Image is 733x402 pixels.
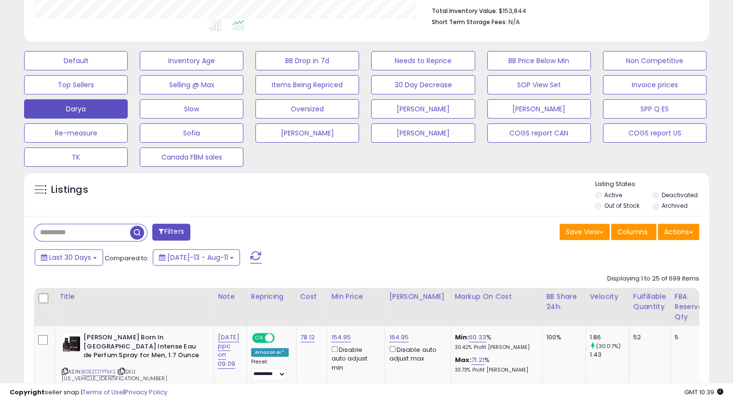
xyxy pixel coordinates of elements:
button: Selling @ Max [140,75,243,94]
a: Privacy Policy [125,388,167,397]
li: $153,844 [432,4,692,16]
div: Fulfillable Quantity [633,292,666,312]
button: 30 Day Decrease [371,75,475,94]
button: Columns [611,224,656,240]
b: Min: [455,333,469,342]
button: [PERSON_NAME] [371,99,475,119]
button: Slow [140,99,243,119]
div: Title [59,292,210,302]
a: B0BZD7PTMS [81,368,116,376]
a: 71.21 [471,355,484,365]
span: Columns [617,227,648,237]
button: [PERSON_NAME] [371,123,475,143]
div: Repricing [251,292,292,302]
div: Markup on Cost [455,292,538,302]
div: FBA Reserved Qty [675,292,707,322]
button: Items Being Repriced [255,75,359,94]
div: [PERSON_NAME] [389,292,446,302]
button: SPP Q ES [603,99,706,119]
a: 78.12 [300,333,315,342]
div: 5 [675,333,704,342]
div: Disable auto adjust min [331,344,377,372]
b: [PERSON_NAME] Born In [GEOGRAPHIC_DATA] Intense Eau de Perfum Spray for Men, 1.7 Ounce [83,333,200,362]
button: Canada FBM sales [140,147,243,167]
label: Active [604,191,622,199]
button: Sofia [140,123,243,143]
a: 154.95 [331,333,351,342]
button: BB Drop in 7d [255,51,359,70]
button: Actions [658,224,699,240]
h5: Listings [51,183,88,197]
button: [DATE]-13 - Aug-11 [153,249,240,266]
button: [PERSON_NAME] [255,123,359,143]
a: Terms of Use [82,388,123,397]
button: Inventory Age [140,51,243,70]
label: Deactivated [661,191,697,199]
span: OFF [273,334,289,342]
div: Amazon AI * [251,348,289,357]
button: COGS report US [603,123,706,143]
div: BB Share 24h. [546,292,582,312]
p: 30.42% Profit [PERSON_NAME] [455,344,535,351]
span: ON [253,334,265,342]
button: Non Competitive [603,51,706,70]
p: Listing States: [595,180,709,189]
span: 2025-09-11 10:39 GMT [684,388,723,397]
button: [PERSON_NAME] [487,99,591,119]
div: Cost [300,292,323,302]
span: [DATE]-13 - Aug-11 [167,253,228,262]
a: 60.33 [469,333,486,342]
small: (30.07%) [596,342,621,350]
img: 41Z7yn+qqQL._SL40_.jpg [62,333,81,352]
div: Velocity [590,292,625,302]
div: Note [218,292,243,302]
button: Darya [24,99,128,119]
div: Disable auto adjust max [389,344,443,363]
th: The percentage added to the cost of goods (COGS) that forms the calculator for Min & Max prices. [451,288,542,326]
button: Last 30 Days [35,249,103,266]
button: COGS report CAN [487,123,591,143]
span: Compared to: [105,254,149,263]
div: 1.43 [590,350,629,359]
div: 1.86 [590,333,629,342]
button: Invoice prices [603,75,706,94]
p: 33.73% Profit [PERSON_NAME] [455,367,535,374]
strong: Copyright [10,388,45,397]
div: % [455,333,535,351]
button: Needs to Reprice [371,51,475,70]
b: Total Inventory Value: [432,7,497,15]
div: 52 [633,333,663,342]
div: % [455,356,535,374]
button: Save View [560,224,610,240]
a: [DATE] ppc on 09.09 [218,333,240,369]
span: N/A [508,17,520,27]
button: Oversized [255,99,359,119]
button: Filters [152,224,190,241]
span: Last 30 Days [49,253,91,262]
div: 100% [546,333,578,342]
button: TK [24,147,128,167]
b: Short Term Storage Fees: [432,18,507,26]
div: seller snap | | [10,388,167,397]
div: Displaying 1 to 25 of 699 items [607,274,699,283]
button: Default [24,51,128,70]
div: ASIN: [62,333,206,394]
div: Preset: [251,359,289,380]
button: Re-measure [24,123,128,143]
button: BB Price Below Min [487,51,591,70]
button: SOP View Set [487,75,591,94]
label: Out of Stock [604,201,640,210]
label: Archived [661,201,687,210]
button: Top Sellers [24,75,128,94]
b: Max: [455,355,472,364]
a: 164.95 [389,333,409,342]
div: Min Price [331,292,381,302]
